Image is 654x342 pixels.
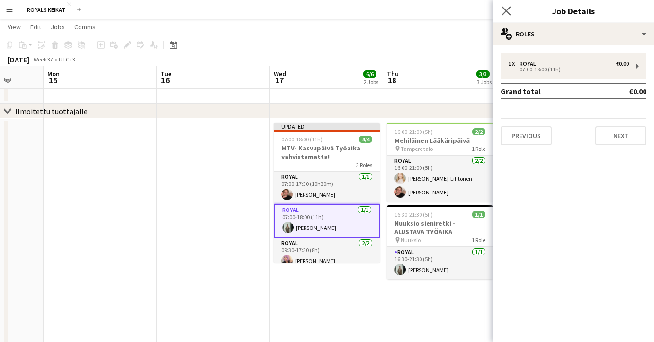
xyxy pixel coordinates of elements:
[59,56,75,63] div: UTC+3
[46,75,60,86] span: 15
[387,136,493,145] h3: Mehiläinen Lääkäripäivä
[272,75,286,86] span: 17
[31,56,55,63] span: Week 37
[387,219,493,236] h3: Nuuksio sieniretki - ALUSTAVA TYÖAIKA
[71,21,99,33] a: Comms
[476,70,490,78] span: 3/3
[501,84,601,99] td: Grand total
[394,128,433,135] span: 16:00-21:00 (5h)
[274,172,380,204] app-card-role: Royal1/107:00-17:30 (10h30m)[PERSON_NAME]
[27,21,45,33] a: Edit
[274,123,380,263] app-job-card: Updated07:00-18:00 (11h)4/4MTV- Kasvupäivä Työaika vahvistamatta!3 RolesRoyal1/107:00-17:30 (10h3...
[387,123,493,202] app-job-card: 16:00-21:00 (5h)2/2Mehiläinen Lääkäripäivä Tampere talo1 RoleRoyal2/216:00-21:00 (5h)[PERSON_NAME...
[508,67,629,72] div: 07:00-18:00 (11h)
[472,237,485,244] span: 1 Role
[472,128,485,135] span: 2/2
[387,156,493,202] app-card-role: Royal2/216:00-21:00 (5h)[PERSON_NAME]-Lihtonen[PERSON_NAME]
[385,75,399,86] span: 18
[281,136,323,143] span: 07:00-18:00 (11h)
[274,123,380,130] div: Updated
[394,211,433,218] span: 16:30-21:30 (5h)
[274,144,380,161] h3: MTV- Kasvupäivä Työaika vahvistamatta!
[401,145,433,152] span: Tampere talo
[387,205,493,279] app-job-card: 16:30-21:30 (5h)1/1Nuuksio sieniretki - ALUSTAVA TYÖAIKA Nuuksio1 RoleRoyal1/116:30-21:30 (5h)[PE...
[274,70,286,78] span: Wed
[274,238,380,284] app-card-role: Royal2/209:30-17:30 (8h)[PERSON_NAME]
[501,126,552,145] button: Previous
[161,70,171,78] span: Tue
[472,211,485,218] span: 1/1
[74,23,96,31] span: Comms
[472,145,485,152] span: 1 Role
[477,79,492,86] div: 3 Jobs
[401,237,421,244] span: Nuuksio
[30,23,41,31] span: Edit
[364,79,378,86] div: 2 Jobs
[51,23,65,31] span: Jobs
[274,204,380,238] app-card-role: Royal1/107:00-18:00 (11h)[PERSON_NAME]
[493,5,654,17] h3: Job Details
[159,75,171,86] span: 16
[8,55,29,64] div: [DATE]
[8,23,21,31] span: View
[616,61,629,67] div: €0.00
[47,70,60,78] span: Mon
[47,21,69,33] a: Jobs
[15,106,88,116] div: Ilmoitettu tuottajalle
[4,21,25,33] a: View
[359,136,372,143] span: 4/4
[19,0,73,19] button: ROYALS KEIKAT
[387,70,399,78] span: Thu
[356,161,372,168] span: 3 Roles
[508,61,520,67] div: 1 x
[520,61,540,67] div: Royal
[595,126,646,145] button: Next
[601,84,646,99] td: €0.00
[363,70,376,78] span: 6/6
[387,247,493,279] app-card-role: Royal1/116:30-21:30 (5h)[PERSON_NAME]
[493,23,654,45] div: Roles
